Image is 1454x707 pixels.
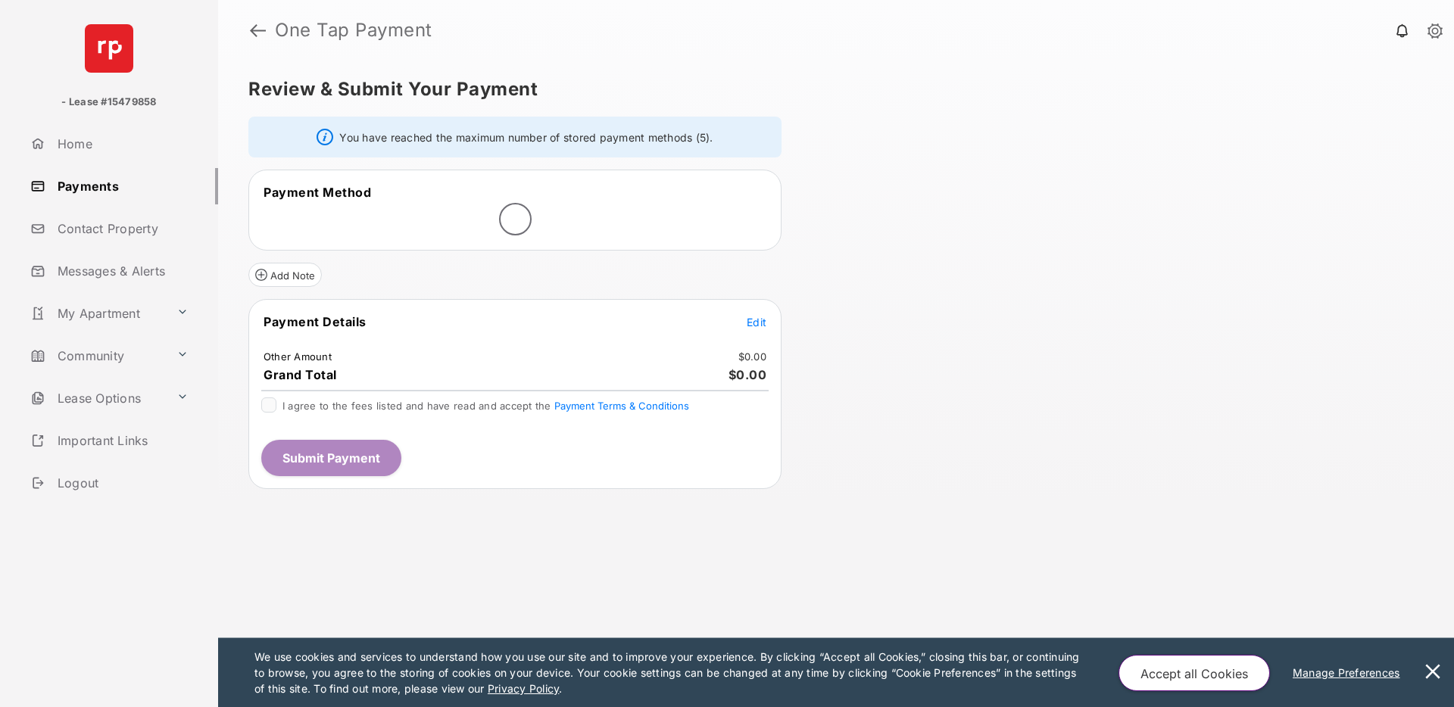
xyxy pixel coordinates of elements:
[1293,666,1406,679] u: Manage Preferences
[1119,655,1270,691] button: Accept all Cookies
[264,367,337,382] span: Grand Total
[729,367,767,382] span: $0.00
[738,350,767,363] td: $0.00
[254,649,1087,696] p: We use cookies and services to understand how you use our site and to improve your experience. By...
[747,314,766,329] button: Edit
[261,440,401,476] button: Submit Payment
[24,380,170,416] a: Lease Options
[24,168,218,204] a: Payments
[24,253,218,289] a: Messages & Alerts
[275,21,432,39] strong: One Tap Payment
[263,350,332,363] td: Other Amount
[24,338,170,374] a: Community
[554,400,689,412] button: I agree to the fees listed and have read and accept the
[24,422,195,459] a: Important Links
[61,95,156,110] p: - Lease #15479858
[488,682,559,695] u: Privacy Policy
[24,295,170,332] a: My Apartment
[282,400,689,412] span: I agree to the fees listed and have read and accept the
[264,185,371,200] span: Payment Method
[264,314,367,329] span: Payment Details
[85,24,133,73] img: svg+xml;base64,PHN2ZyB4bWxucz0iaHR0cDovL3d3dy53My5vcmcvMjAwMC9zdmciIHdpZHRoPSI2NCIgaGVpZ2h0PSI2NC...
[24,465,218,501] a: Logout
[248,80,1412,98] h5: Review & Submit Your Payment
[248,263,322,287] button: Add Note
[248,117,782,157] div: You have reached the maximum number of stored payment methods (5).
[747,316,766,329] span: Edit
[24,210,218,247] a: Contact Property
[24,126,218,162] a: Home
